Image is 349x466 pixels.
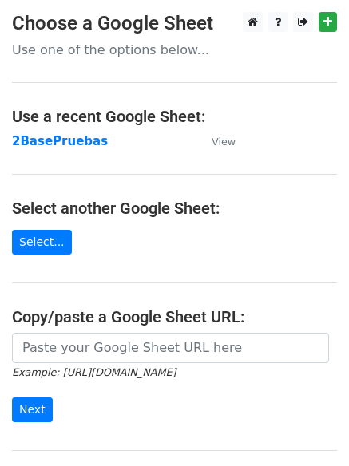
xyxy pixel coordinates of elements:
[12,397,53,422] input: Next
[12,12,337,35] h3: Choose a Google Sheet
[12,307,337,326] h4: Copy/paste a Google Sheet URL:
[212,136,236,148] small: View
[12,333,329,363] input: Paste your Google Sheet URL here
[12,107,337,126] h4: Use a recent Google Sheet:
[12,134,108,148] a: 2BasePruebas
[196,134,236,148] a: View
[12,199,337,218] h4: Select another Google Sheet:
[12,41,337,58] p: Use one of the options below...
[12,366,176,378] small: Example: [URL][DOMAIN_NAME]
[12,230,72,255] a: Select...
